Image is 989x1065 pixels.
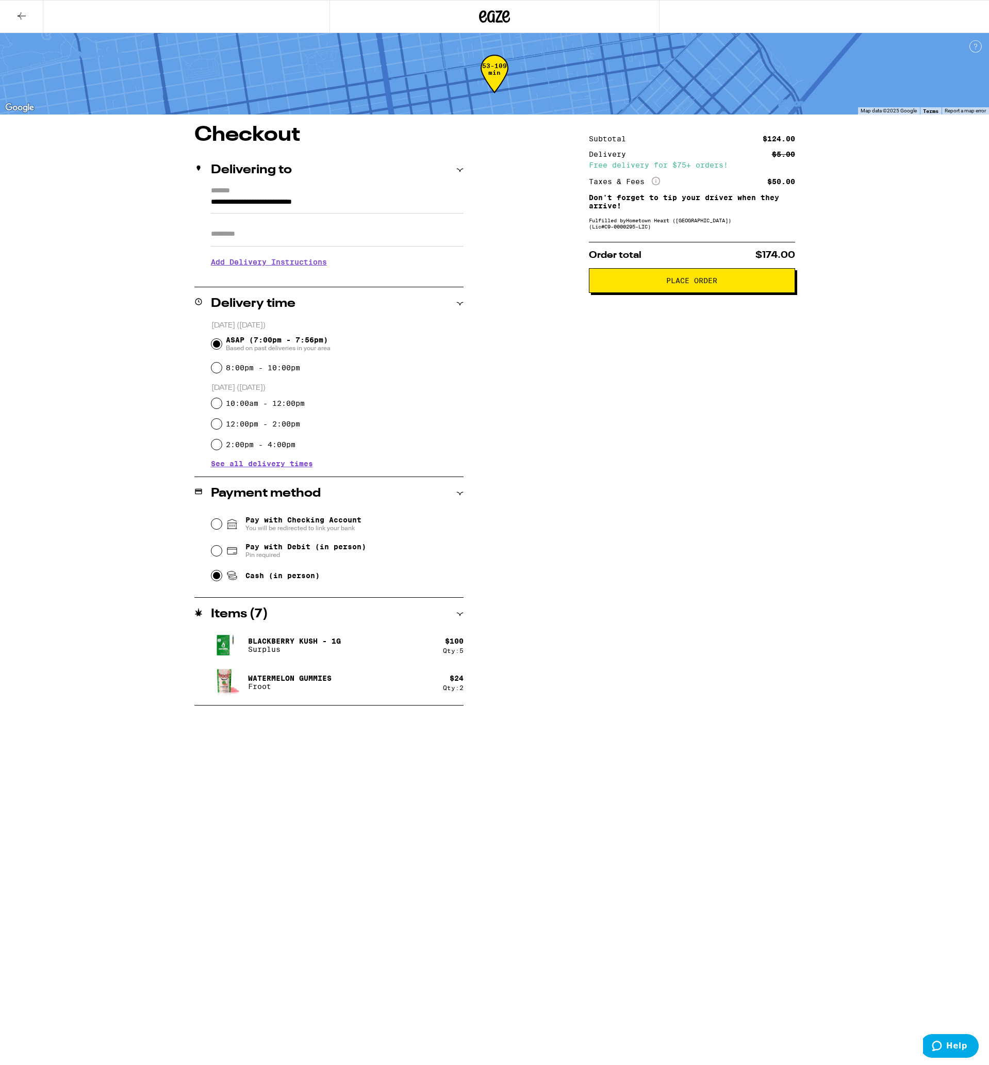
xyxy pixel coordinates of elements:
span: $174.00 [755,251,795,260]
h2: Delivery time [211,298,295,310]
img: Google [3,101,37,114]
span: Map data ©2025 Google [861,108,917,113]
button: Place Order [589,268,795,293]
div: $ 24 [450,674,464,682]
div: Fulfilled by Hometown Heart ([GEOGRAPHIC_DATA]) (Lic# C9-0000295-LIC ) [589,217,795,230]
span: Pay with Checking Account [245,516,361,532]
div: Free delivery for $75+ orders! [589,161,795,169]
span: Cash (in person) [245,571,320,580]
span: Place Order [666,277,717,284]
span: ASAP (7:00pm - 7:56pm) [226,336,331,352]
p: Blackberry Kush - 1g [248,637,341,645]
div: $124.00 [763,135,795,142]
label: 10:00am - 12:00pm [226,399,305,407]
p: [DATE] ([DATE]) [211,321,464,331]
div: Qty: 2 [443,684,464,691]
div: $5.00 [772,151,795,158]
img: Surplus - Blackberry Kush - 1g [211,631,240,660]
div: Qty: 5 [443,647,464,654]
a: Terms [923,108,938,114]
img: Froot - Watermelon Gummies [211,668,240,697]
h1: Checkout [194,125,464,145]
h2: Items ( 7 ) [211,608,268,620]
span: You will be redirected to link your bank [245,524,361,532]
p: Surplus [248,645,341,653]
label: 2:00pm - 4:00pm [226,440,295,449]
span: Pin required [245,551,366,559]
p: [DATE] ([DATE]) [211,383,464,393]
label: 12:00pm - 2:00pm [226,420,300,428]
a: Open this area in Google Maps (opens a new window) [3,101,37,114]
button: See all delivery times [211,460,313,467]
div: $ 100 [445,637,464,645]
p: We'll contact you at [PHONE_NUMBER] when we arrive [211,274,464,282]
h2: Delivering to [211,164,292,176]
span: Order total [589,251,641,260]
span: Based on past deliveries in your area [226,344,331,352]
iframe: Opens a widget where you can find more information [923,1034,979,1060]
p: Froot [248,682,332,691]
a: Report a map error [945,108,986,113]
p: Don't forget to tip your driver when they arrive! [589,193,795,210]
div: Subtotal [589,135,633,142]
span: Pay with Debit (in person) [245,543,366,551]
h2: Payment method [211,487,321,500]
div: $50.00 [767,178,795,185]
div: Taxes & Fees [589,177,660,186]
div: Delivery [589,151,633,158]
div: 53-109 min [481,62,508,101]
label: 8:00pm - 10:00pm [226,364,300,372]
h3: Add Delivery Instructions [211,250,464,274]
p: Watermelon Gummies [248,674,332,682]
